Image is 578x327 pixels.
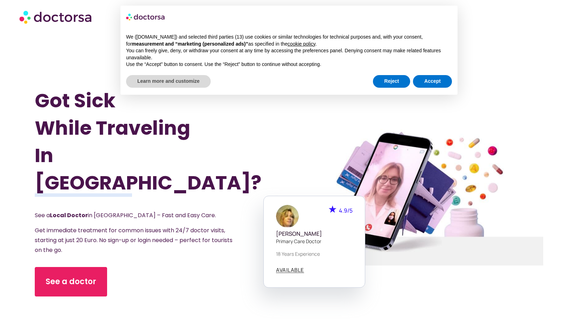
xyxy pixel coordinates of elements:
a: cookie policy [288,41,315,47]
p: Primary care doctor [276,238,353,245]
h5: [PERSON_NAME] [276,231,353,237]
strong: Local Doctor [50,211,88,219]
span: See a doctor [46,276,96,287]
p: We ([DOMAIN_NAME]) and selected third parties (13) use cookies or similar technologies for techni... [126,34,452,47]
strong: measurement and “marketing (personalized ads)” [132,41,248,47]
h1: Got Sick While Traveling In [GEOGRAPHIC_DATA]? [35,87,251,196]
button: Accept [413,75,452,88]
span: See a in [GEOGRAPHIC_DATA] – Fast and Easy Care. [35,211,216,219]
img: logo [126,11,165,22]
a: AVAILABLE [276,267,304,273]
p: 18 years experience [276,250,353,258]
button: Learn more and customize [126,75,211,88]
p: You can freely give, deny, or withdraw your consent at any time by accessing the preferences pane... [126,47,452,61]
button: Reject [373,75,410,88]
span: 4.9/5 [339,207,353,214]
span: Get immediate treatment for common issues with 24/7 doctor visits, starting at just 20 Euro. No s... [35,226,232,254]
a: See a doctor [35,267,107,296]
p: Use the “Accept” button to consent. Use the “Reject” button to continue without accepting. [126,61,452,68]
